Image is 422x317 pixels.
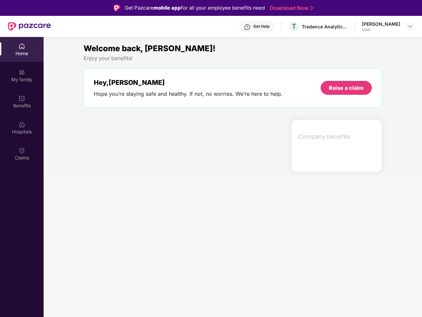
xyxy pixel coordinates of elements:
[94,90,283,97] div: Hope you’re staying safe and healthy. If not, no worries. We’re here to help.
[407,24,413,29] img: svg+xml;base64,PHN2ZyBpZD0iRHJvcGRvd24tMzJ4MzIiIHhtbG5zPSJodHRwOi8vd3d3LnczLm9yZy8yMDAwL3N2ZyIgd2...
[292,22,296,30] span: T
[244,24,251,30] img: svg+xml;base64,PHN2ZyBpZD0iSGVscC0zMngzMiIgeG1sbnM9Imh0dHA6Ly93d3cudzMub3JnLzIwMDAvc3ZnIiB3aWR0aD...
[329,84,364,91] div: Raise a claim
[84,55,382,62] div: Enjoy your benefits!
[310,5,313,12] img: Stroke
[18,95,25,102] img: svg+xml;base64,PHN2ZyBpZD0iQmVuZWZpdHMiIHhtbG5zPSJodHRwOi8vd3d3LnczLm9yZy8yMDAwL3N2ZyIgd2lkdGg9Ij...
[94,79,283,87] div: Hey, [PERSON_NAME]
[298,132,376,141] span: Company benefits
[8,22,51,31] img: New Pazcare Logo
[362,21,400,27] div: [PERSON_NAME]
[125,4,265,12] div: Get Pazcare for all your employee benefits need
[18,121,25,128] img: svg+xml;base64,PHN2ZyBpZD0iSG9zcGl0YWxzIiB4bWxucz0iaHR0cDovL3d3dy53My5vcmcvMjAwMC9zdmciIHdpZHRoPS...
[302,23,348,30] div: Tredence Analytics Solutions Private Limited
[253,24,269,29] div: Get Help
[154,5,181,11] strong: mobile app
[294,128,382,145] div: Company benefits
[18,69,25,76] img: svg+xml;base64,PHN2ZyB3aWR0aD0iMjAiIGhlaWdodD0iMjAiIHZpZXdCb3g9IjAgMCAyMCAyMCIgZmlsbD0ibm9uZSIgeG...
[362,27,400,32] div: User
[18,147,25,154] img: svg+xml;base64,PHN2ZyBpZD0iQ2xhaW0iIHhtbG5zPSJodHRwOi8vd3d3LnczLm9yZy8yMDAwL3N2ZyIgd2lkdGg9IjIwIi...
[18,43,25,50] img: svg+xml;base64,PHN2ZyBpZD0iSG9tZSIgeG1sbnM9Imh0dHA6Ly93d3cudzMub3JnLzIwMDAvc3ZnIiB3aWR0aD0iMjAiIG...
[84,44,216,53] span: Welcome back, [PERSON_NAME]!
[114,5,120,11] img: Logo
[270,5,311,12] a: Download Now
